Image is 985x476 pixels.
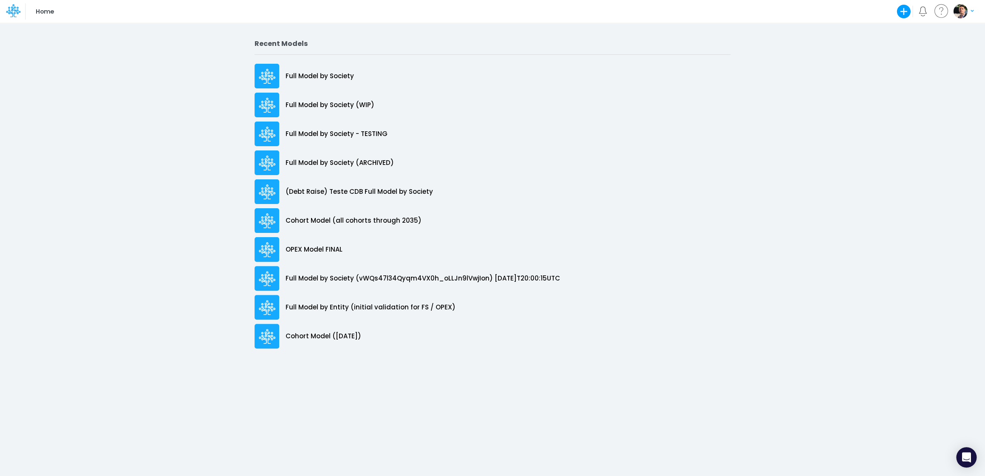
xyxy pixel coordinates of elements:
a: Notifications [918,6,928,16]
p: Full Model by Society - TESTING [286,129,388,139]
p: (Debt Raise) Teste CDB Full Model by Society [286,187,433,197]
p: Full Model by Entity (initial validation for FS / OPEX) [286,303,456,312]
div: Open Intercom Messenger [956,447,977,467]
a: Full Model by Society - TESTING [255,119,730,148]
a: Cohort Model (all cohorts through 2035) [255,206,730,235]
p: Full Model by Society [286,71,354,81]
a: OPEX Model FINAL [255,235,730,264]
p: Cohort Model (all cohorts through 2035) [286,216,422,226]
a: Full Model by Society (ARCHIVED) [255,148,730,177]
a: Cohort Model ([DATE]) [255,322,730,351]
h2: Recent Models [255,40,730,48]
a: Full Model by Entity (initial validation for FS / OPEX) [255,293,730,322]
p: Cohort Model ([DATE]) [286,331,361,341]
a: (Debt Raise) Teste CDB Full Model by Society [255,177,730,206]
a: Full Model by Society [255,62,730,91]
p: Full Model by Society (WIP) [286,100,374,110]
p: Full Model by Society (ARCHIVED) [286,158,394,168]
a: Full Model by Society (vWQs47l34Qyqm4VX0h_oLLJn9lVwjIon) [DATE]T20:00:15UTC [255,264,730,293]
p: Full Model by Society (vWQs47l34Qyqm4VX0h_oLLJn9lVwjIon) [DATE]T20:00:15UTC [286,274,560,283]
p: Home [36,7,54,16]
a: Full Model by Society (WIP) [255,91,730,119]
p: OPEX Model FINAL [286,245,342,255]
